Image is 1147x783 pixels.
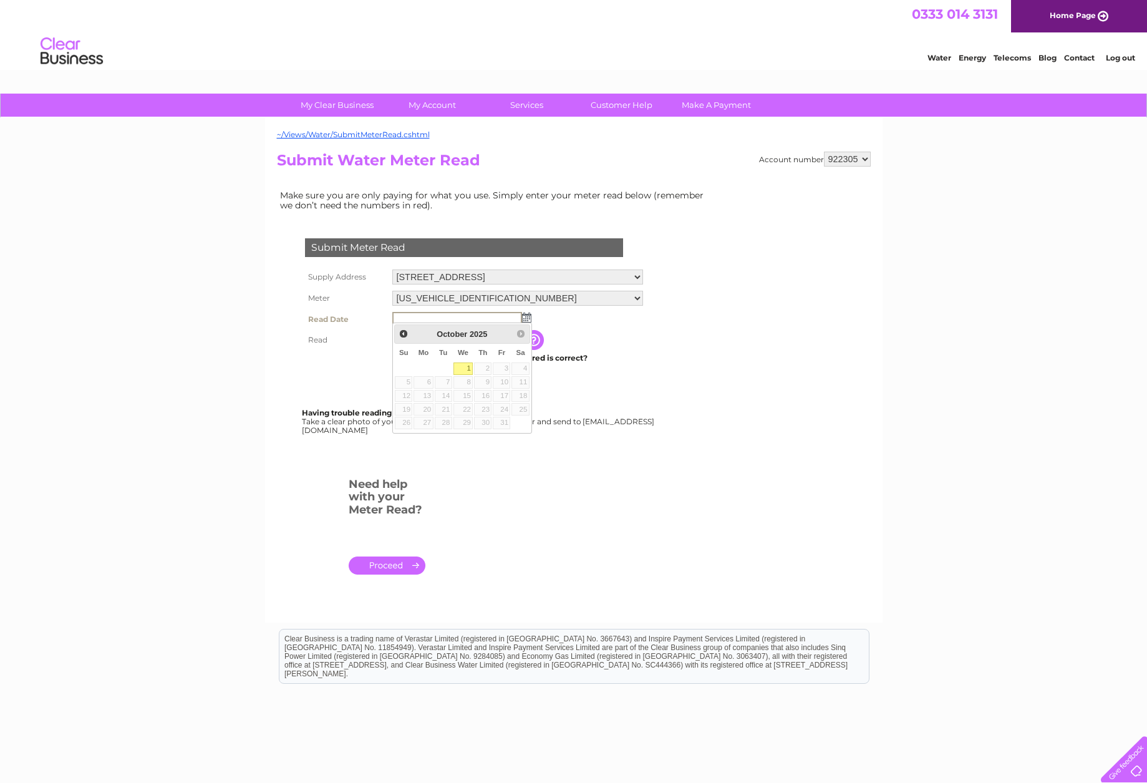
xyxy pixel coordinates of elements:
[302,409,656,434] div: Take a clear photo of your readings, tell us which supply it's for and send to [EMAIL_ADDRESS][DO...
[389,350,646,366] td: Are you sure the read you have entered is correct?
[302,309,389,330] th: Read Date
[279,7,869,61] div: Clear Business is a trading name of Verastar Limited (registered in [GEOGRAPHIC_DATA] No. 3667643...
[959,53,986,62] a: Energy
[349,557,425,575] a: .
[305,238,623,257] div: Submit Meter Read
[524,330,546,350] input: Information
[399,329,409,339] span: Prev
[478,349,487,356] span: Thursday
[759,152,871,167] div: Account number
[570,94,673,117] a: Customer Help
[277,152,871,175] h2: Submit Water Meter Read
[1064,53,1095,62] a: Contact
[1106,53,1135,62] a: Log out
[302,288,389,309] th: Meter
[994,53,1031,62] a: Telecoms
[399,349,409,356] span: Sunday
[453,362,473,375] a: 1
[665,94,768,117] a: Make A Payment
[302,408,442,417] b: Having trouble reading your meter?
[40,32,104,71] img: logo.png
[439,349,447,356] span: Tuesday
[475,94,578,117] a: Services
[522,313,531,323] img: ...
[470,329,487,339] span: 2025
[927,53,951,62] a: Water
[286,94,389,117] a: My Clear Business
[349,475,425,523] h3: Need help with your Meter Read?
[458,349,468,356] span: Wednesday
[912,6,998,22] a: 0333 014 3131
[277,187,714,213] td: Make sure you are only paying for what you use. Simply enter your meter read below (remember we d...
[396,326,410,341] a: Prev
[277,130,430,139] a: ~/Views/Water/SubmitMeterRead.cshtml
[380,94,483,117] a: My Account
[498,349,506,356] span: Friday
[516,349,525,356] span: Saturday
[419,349,429,356] span: Monday
[302,330,389,350] th: Read
[302,266,389,288] th: Supply Address
[1038,53,1057,62] a: Blog
[437,329,467,339] span: October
